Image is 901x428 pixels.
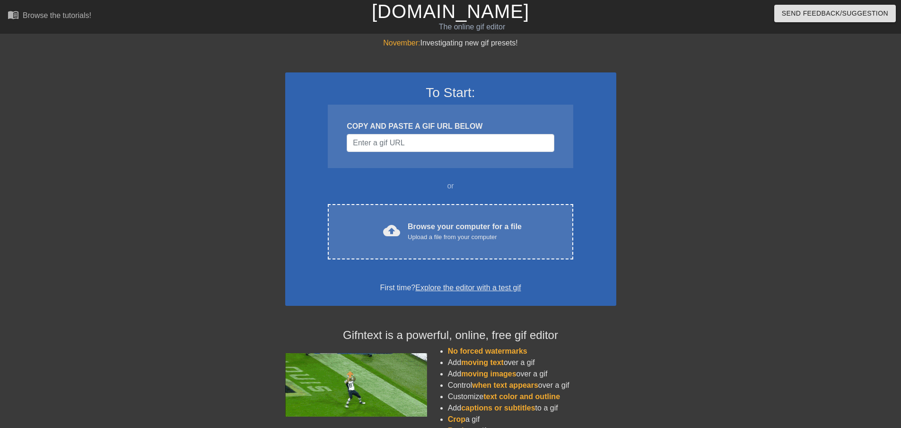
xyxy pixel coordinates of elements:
[285,37,616,49] div: Investigating new gif presets!
[408,232,522,242] div: Upload a file from your computer
[383,222,400,239] span: cloud_upload
[415,284,521,292] a: Explore the editor with a test gif
[448,391,616,402] li: Customize
[305,21,639,33] div: The online gif editor
[297,282,604,294] div: First time?
[461,404,535,412] span: captions or subtitles
[347,134,554,152] input: Username
[448,414,616,425] li: a gif
[448,380,616,391] li: Control over a gif
[774,5,896,22] button: Send Feedback/Suggestion
[408,221,522,242] div: Browse your computer for a file
[483,392,560,401] span: text color and outline
[461,370,516,378] span: moving images
[285,329,616,342] h4: Gifntext is a powerful, online, free gif editor
[372,1,529,22] a: [DOMAIN_NAME]
[23,11,91,19] div: Browse the tutorials!
[285,353,427,417] img: football_small.gif
[461,358,504,366] span: moving text
[8,9,91,24] a: Browse the tutorials!
[383,39,420,47] span: November:
[8,9,19,20] span: menu_book
[347,121,554,132] div: COPY AND PASTE A GIF URL BELOW
[782,8,888,19] span: Send Feedback/Suggestion
[472,381,538,389] span: when text appears
[448,368,616,380] li: Add over a gif
[448,357,616,368] li: Add over a gif
[310,180,592,192] div: or
[448,415,465,423] span: Crop
[448,402,616,414] li: Add to a gif
[297,85,604,101] h3: To Start:
[448,347,527,355] span: No forced watermarks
